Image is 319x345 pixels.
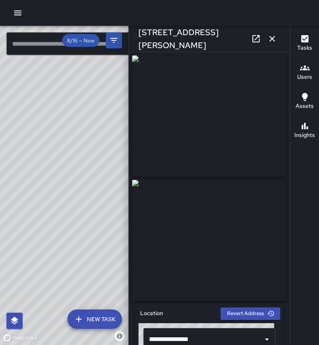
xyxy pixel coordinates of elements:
[290,87,319,116] button: Assets
[297,44,312,53] h6: Tasks
[132,180,287,301] img: request_images%2F4849c3c0-7ad2-11f0-8278-87943afb76ca
[106,32,122,48] button: Filters
[294,131,315,140] h6: Insights
[132,55,287,177] img: request_images%2F471fc2b0-7ad2-11f0-8278-87943afb76ca
[290,29,319,58] button: Tasks
[139,26,248,52] h6: [STREET_ADDRESS][PERSON_NAME]
[290,116,319,145] button: Insights
[297,73,312,82] h6: Users
[62,37,99,44] span: 8/16 — Now
[290,58,319,87] button: Users
[67,309,122,329] button: New Task
[296,102,314,111] h6: Assets
[220,307,280,320] button: Revert Address
[140,309,163,318] h6: Location
[261,334,273,345] button: Open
